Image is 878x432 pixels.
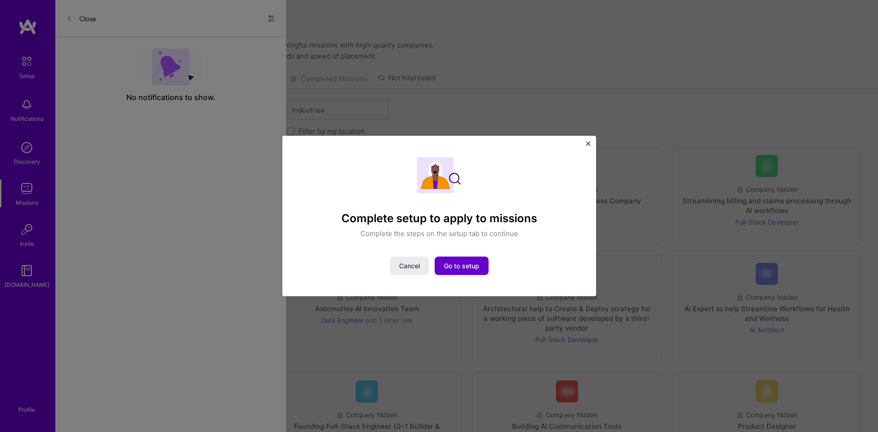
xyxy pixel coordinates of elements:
img: Complete setup illustration [417,157,461,193]
button: Close [586,141,591,151]
button: Go to setup [435,257,489,275]
span: Go to setup [444,261,479,271]
span: Cancel [399,261,420,271]
button: Cancel [390,257,429,275]
h4: Complete setup to apply to missions [341,212,537,225]
p: Complete the steps on the setup tab to continue [360,229,518,238]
